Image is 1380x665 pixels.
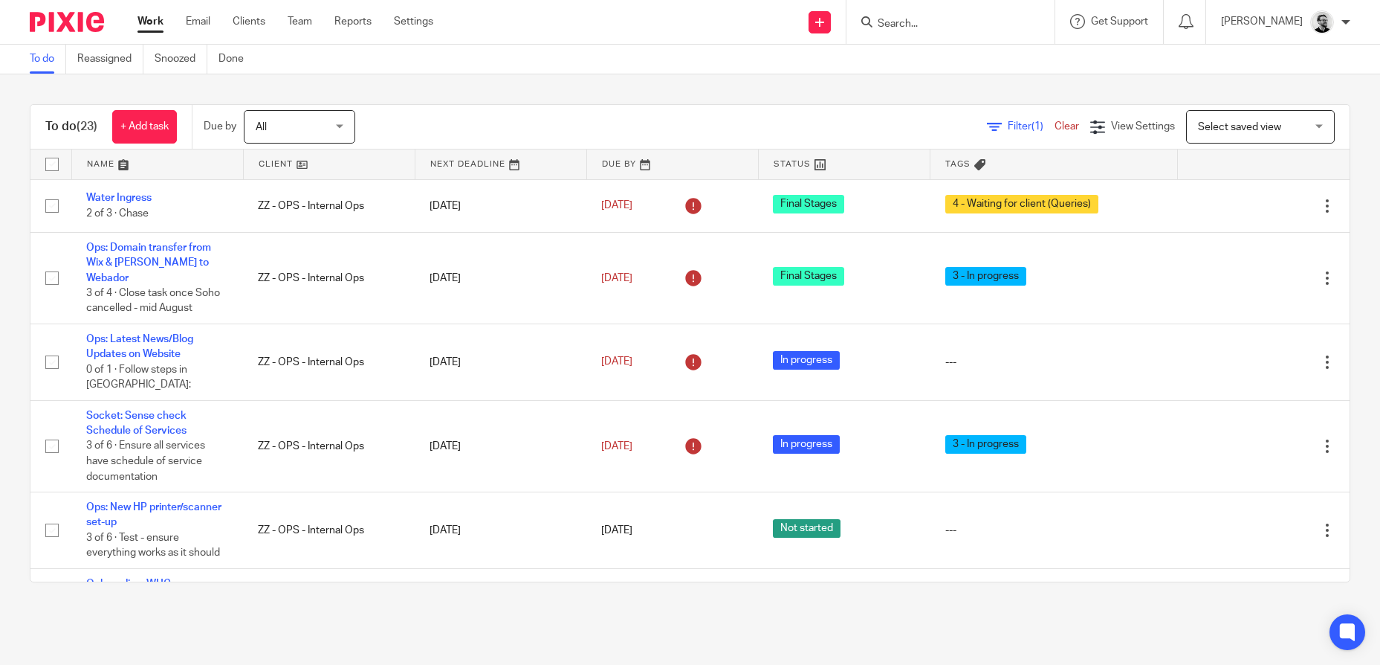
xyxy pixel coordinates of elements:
a: To do [30,45,66,74]
span: All [256,122,267,132]
a: Ops: Domain transfer from Wix & [PERSON_NAME] to Webador [86,242,211,283]
a: Snoozed [155,45,207,74]
p: Due by [204,119,236,134]
td: [DATE] [415,179,586,232]
td: ZZ - OPS - Internal Ops [243,179,415,232]
span: Get Support [1091,16,1148,27]
span: 3 of 4 · Close task once Soho cancelled - mid August [86,288,220,314]
span: Final Stages [773,195,844,213]
span: [DATE] [601,201,632,211]
span: View Settings [1111,121,1175,132]
span: In progress [773,351,840,370]
span: (1) [1031,121,1043,132]
td: [DATE] [415,324,586,401]
a: Reports [334,14,372,29]
span: 4 - Waiting for client (Queries) [945,195,1098,213]
span: 2 of 3 · Chase [86,208,149,219]
a: Ops: Latest News/Blog Updates on Website [86,334,193,359]
span: [DATE] [601,441,632,452]
td: ZZ - OPS - Internal Ops [243,232,415,324]
span: Filter [1008,121,1055,132]
a: Done [218,45,255,74]
span: 3 - In progress [945,435,1026,454]
span: Tags [945,160,971,168]
a: Work [137,14,163,29]
span: [DATE] [601,273,632,283]
p: [PERSON_NAME] [1221,14,1303,29]
span: In progress [773,435,840,454]
a: Clients [233,14,265,29]
td: ZZ - OPS - Internal Ops [243,324,415,401]
span: 3 of 6 · Test - ensure everything works as it should [86,533,220,559]
a: Reassigned [77,45,143,74]
td: [DATE] [415,568,586,645]
span: (23) [77,121,97,132]
a: Settings [394,14,433,29]
img: Jack_2025.jpg [1310,10,1334,34]
td: ZZ - OPS - Internal Ops [243,492,415,569]
a: Socket: Sense check Schedule of Services [86,411,187,436]
span: 3 - In progress [945,267,1026,286]
h1: To do [45,119,97,135]
a: Email [186,14,210,29]
img: Pixie [30,12,104,32]
span: Select saved view [1198,122,1281,132]
span: Not started [773,519,840,538]
td: ZZ - OPS - Internal Ops [243,400,415,492]
div: --- [945,355,1163,370]
a: Clear [1055,121,1079,132]
input: Search [876,18,1010,31]
span: Final Stages [773,267,844,286]
a: + Add task [112,110,177,144]
span: [DATE] [601,525,632,536]
span: 3 of 6 · Ensure all services have schedule of service documentation [86,441,205,482]
span: [DATE] [601,357,632,367]
a: Onboarding: WHC Administrative [86,579,171,604]
div: --- [945,523,1163,538]
td: [PERSON_NAME] [243,568,415,645]
a: Water Ingress [86,193,152,203]
span: 0 of 1 · Follow steps in [GEOGRAPHIC_DATA]: [86,364,191,391]
td: [DATE] [415,232,586,324]
td: [DATE] [415,400,586,492]
td: [DATE] [415,492,586,569]
a: Ops: New HP printer/scanner set-up [86,502,221,527]
a: Team [288,14,312,29]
